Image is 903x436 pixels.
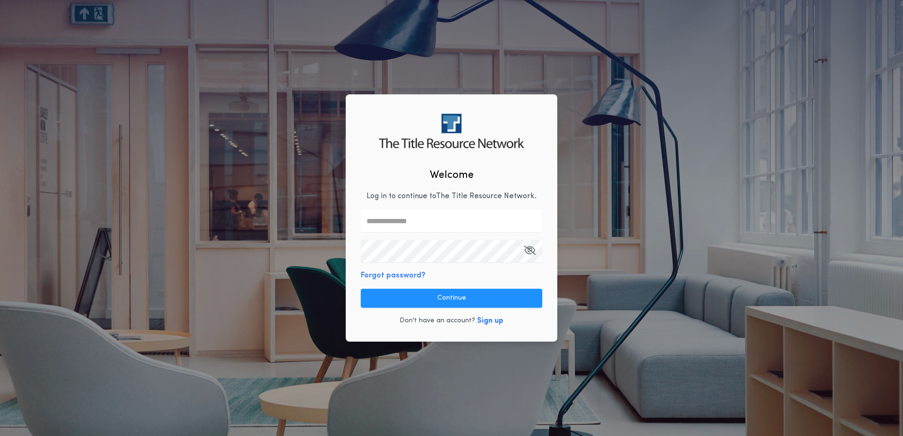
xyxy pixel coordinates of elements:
[361,289,542,308] button: Continue
[400,316,475,326] p: Don't have an account?
[379,114,524,148] img: logo
[361,240,542,262] input: Open Keeper Popup
[477,315,503,327] button: Sign up
[430,168,474,183] h2: Welcome
[361,270,426,281] button: Forgot password?
[366,191,537,202] p: Log in to continue to The Title Resource Network .
[524,240,536,262] button: Open Keeper Popup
